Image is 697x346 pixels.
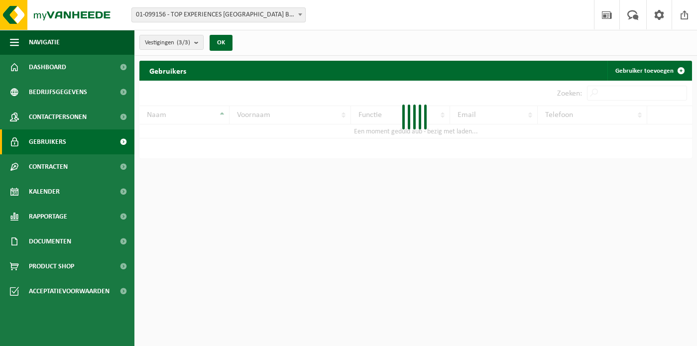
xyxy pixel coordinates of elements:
[29,105,87,129] span: Contactpersonen
[139,61,196,80] h2: Gebruikers
[131,7,306,22] span: 01-099156 - TOP EXPERIENCES BELGIUM BV - KEMMEL
[29,279,110,304] span: Acceptatievoorwaarden
[210,35,232,51] button: OK
[145,35,190,50] span: Vestigingen
[132,8,305,22] span: 01-099156 - TOP EXPERIENCES BELGIUM BV - KEMMEL
[29,254,74,279] span: Product Shop
[29,154,68,179] span: Contracten
[607,61,691,81] a: Gebruiker toevoegen
[29,179,60,204] span: Kalender
[29,55,66,80] span: Dashboard
[29,229,71,254] span: Documenten
[29,80,87,105] span: Bedrijfsgegevens
[177,39,190,46] count: (3/3)
[29,30,60,55] span: Navigatie
[29,129,66,154] span: Gebruikers
[29,204,67,229] span: Rapportage
[139,35,204,50] button: Vestigingen(3/3)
